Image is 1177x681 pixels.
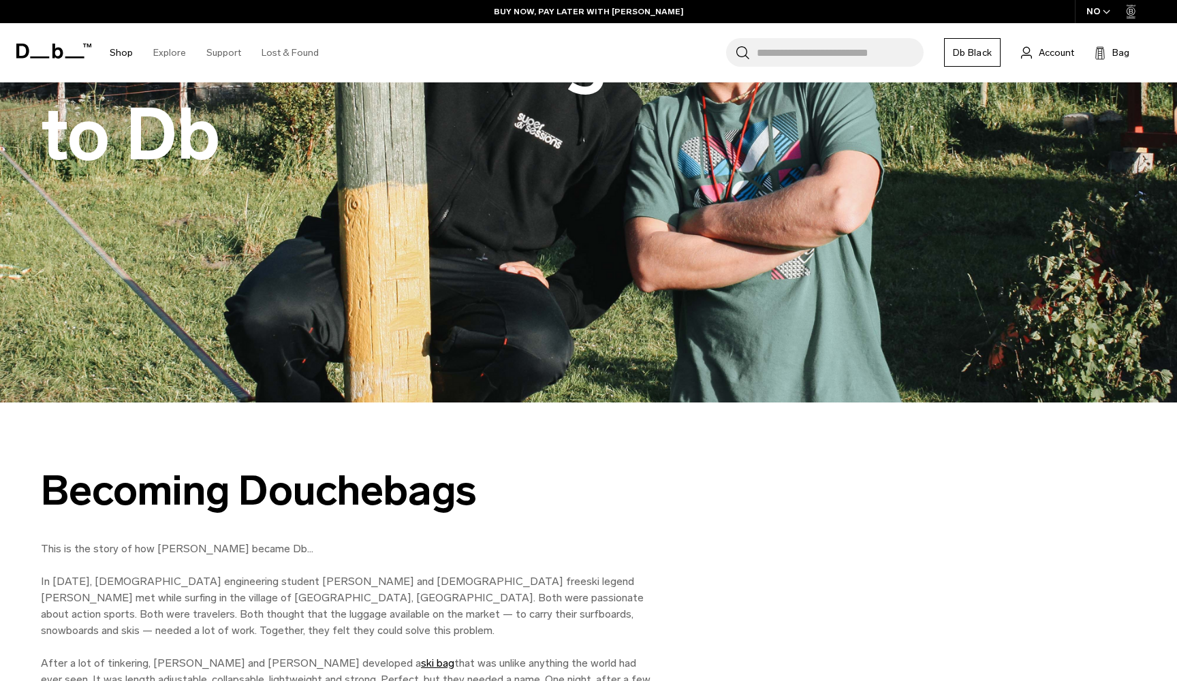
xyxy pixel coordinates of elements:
[494,5,684,18] a: BUY NOW, PAY LATER WITH [PERSON_NAME]
[206,29,241,77] a: Support
[1039,46,1074,60] span: Account
[99,23,329,82] nav: Main Navigation
[110,29,133,77] a: Shop
[1021,44,1074,61] a: Account
[41,468,654,513] div: Becoming Douchebags
[1095,44,1129,61] button: Bag
[1112,46,1129,60] span: Bag
[153,29,186,77] a: Explore
[421,656,454,669] a: ski bag
[41,17,654,174] h1: From Douchebags to Db
[262,29,319,77] a: Lost & Found
[944,38,1001,67] a: Db Black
